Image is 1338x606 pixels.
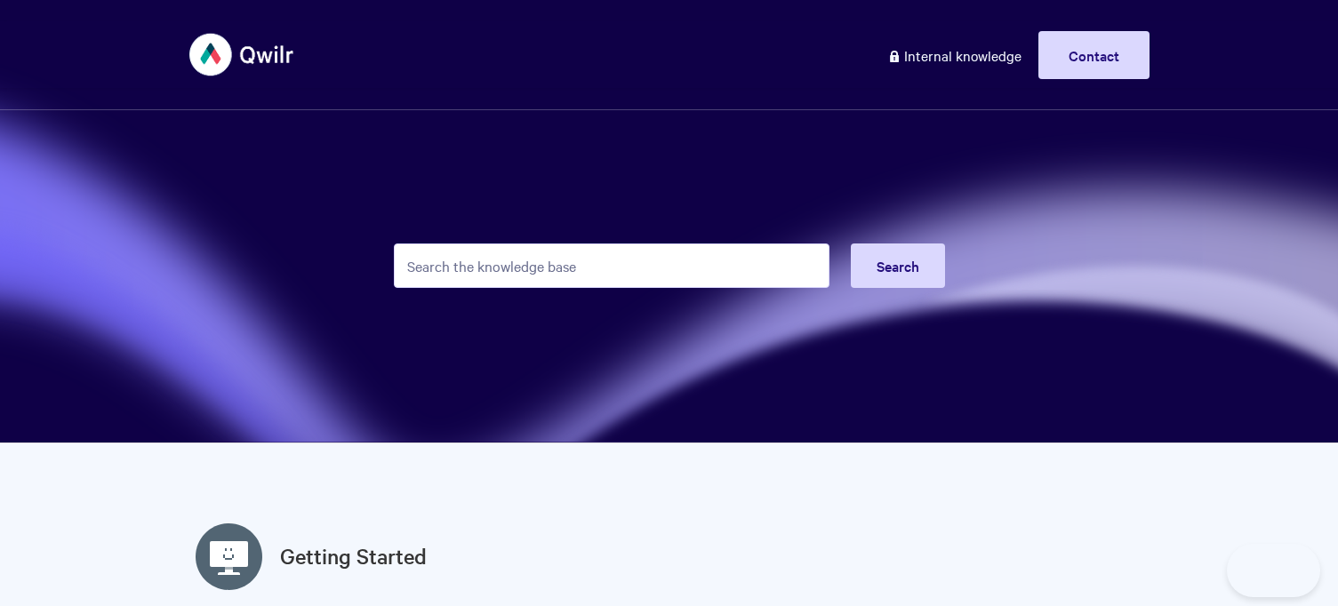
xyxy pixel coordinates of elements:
a: Contact [1038,31,1150,79]
a: Getting Started [280,540,427,572]
span: Search [877,256,919,275]
button: Search [851,243,945,288]
img: Qwilr Help Center [189,21,295,88]
a: Internal knowledge [874,31,1035,79]
iframe: Toggle Customer Support [1227,544,1320,597]
input: Search the knowledge base [394,243,829,288]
